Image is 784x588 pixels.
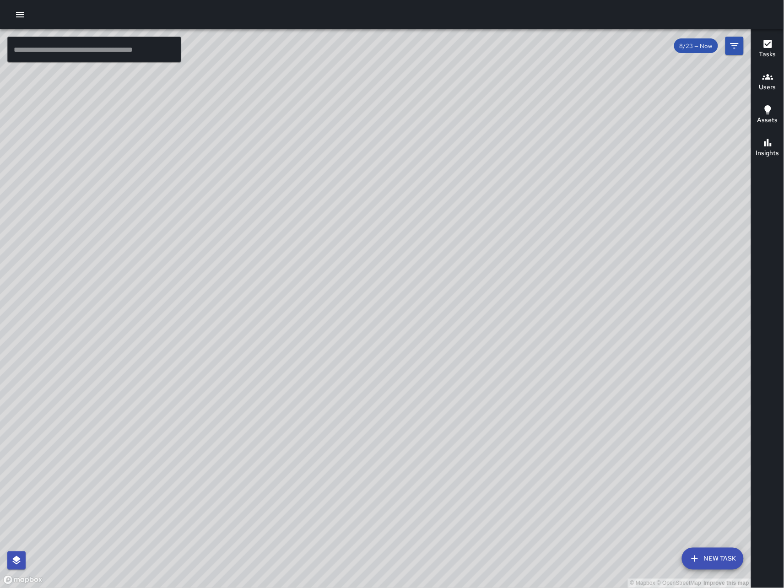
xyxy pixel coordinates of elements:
h6: Insights [756,148,779,158]
h6: Tasks [759,49,776,59]
button: Assets [752,99,784,132]
button: Filters [725,37,744,55]
button: Users [752,66,784,99]
h6: Assets [757,115,778,125]
h6: Users [759,82,776,92]
button: Tasks [752,33,784,66]
button: New Task [682,548,744,570]
span: 8/23 — Now [674,42,718,50]
button: Insights [752,132,784,165]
